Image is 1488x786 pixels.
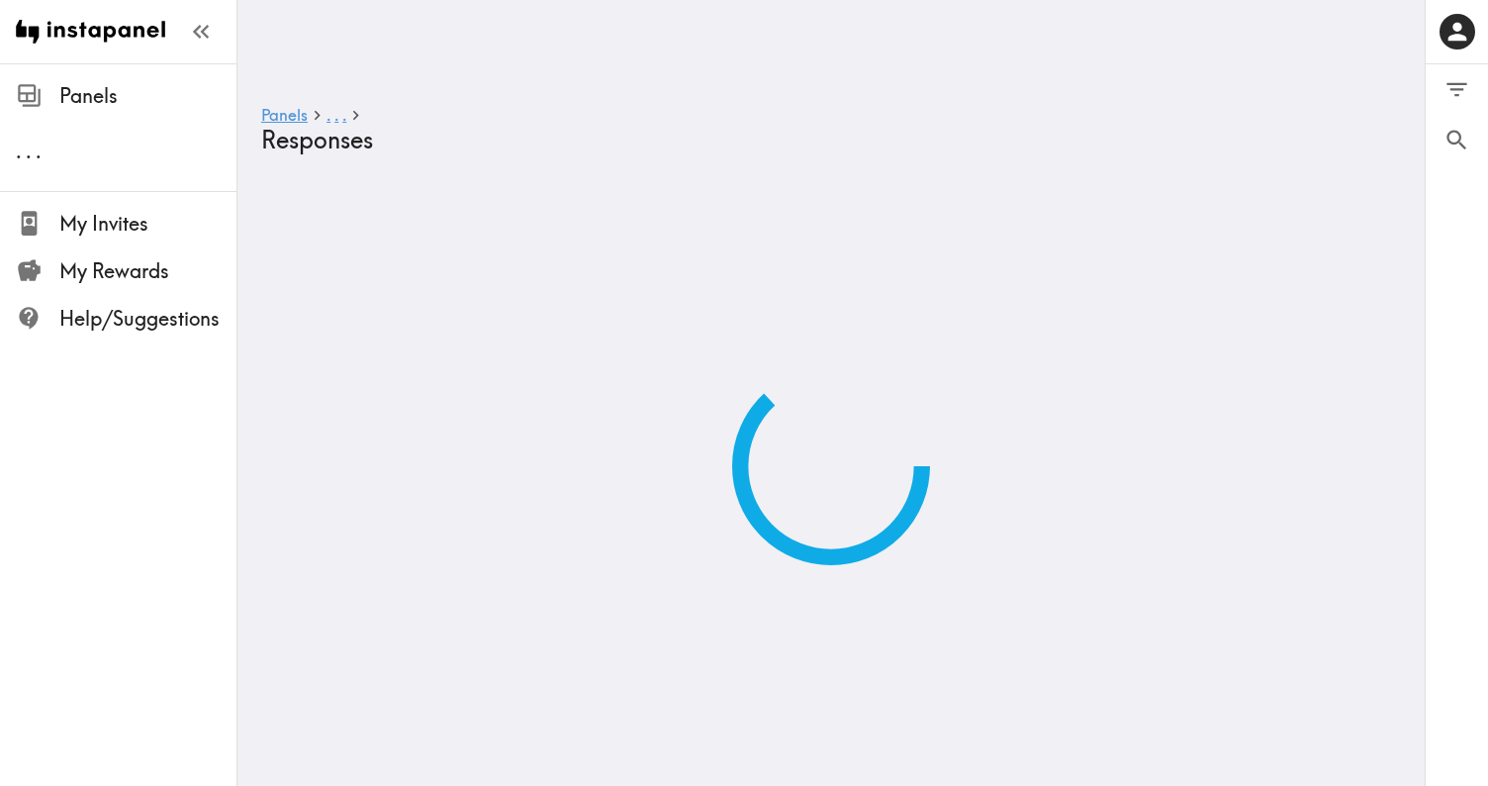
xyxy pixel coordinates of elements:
span: Help/Suggestions [59,305,236,333]
button: Search [1426,115,1488,165]
span: . [334,105,338,125]
span: My Rewards [59,257,236,285]
span: . [26,139,32,163]
button: Filter Responses [1426,64,1488,115]
span: . [36,139,42,163]
span: . [326,105,330,125]
span: My Invites [59,210,236,238]
span: Panels [59,82,236,110]
span: Search [1443,127,1470,153]
a: ... [326,107,346,126]
span: . [342,105,346,125]
a: Panels [261,107,308,126]
span: Filter Responses [1443,76,1470,103]
h4: Responses [261,126,1385,154]
span: . [16,139,22,163]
